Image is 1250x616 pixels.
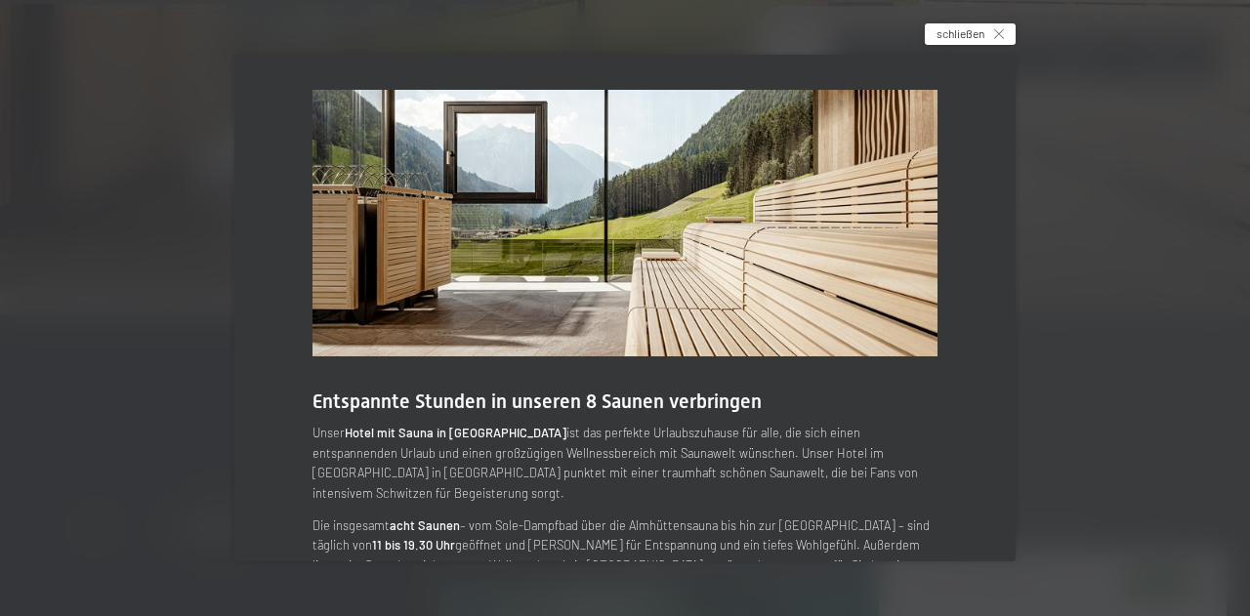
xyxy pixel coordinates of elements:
[312,423,937,503] p: Unser ist das perfekte Urlaubszuhause für alle, die sich einen entspannenden Urlaub und einen gro...
[312,515,937,595] p: Die insgesamt – vom Sole-Dampfbad über die Almhüttensauna bis hin zur [GEOGRAPHIC_DATA] – sind tä...
[312,90,937,357] img: Wellnesshotels - Sauna - Entspannung - Ahrntal
[312,390,762,413] span: Entspannte Stunden in unseren 8 Saunen verbringen
[761,557,833,573] strong: Saunatücher
[372,537,455,553] strong: 11 bis 19.30 Uhr
[345,425,566,440] strong: Hotel mit Sauna in [GEOGRAPHIC_DATA]
[937,25,984,42] span: schließen
[390,517,460,533] strong: acht Saunen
